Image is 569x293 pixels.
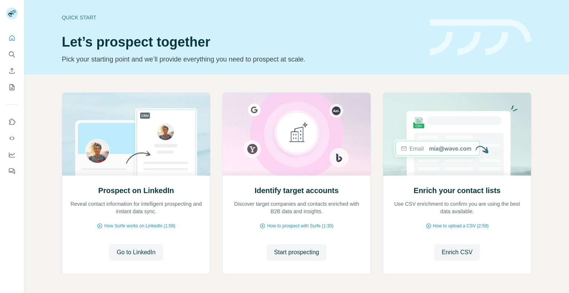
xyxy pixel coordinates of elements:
div: Quick start [62,14,421,21]
img: banner [430,19,531,56]
button: Enrich CSV [6,64,18,78]
button: Use Surfe API [6,132,18,145]
button: Use Surfe on LinkedIn [6,115,18,129]
h2: Enrich your contact lists [414,185,500,196]
img: Identify target accounts [222,93,371,176]
button: Feedback [6,164,18,178]
button: Enrich CSV [434,244,480,261]
img: Prospect on LinkedIn [62,93,210,176]
span: Enrich CSV [442,248,473,257]
button: My lists [6,81,18,94]
h2: Identify target accounts [255,185,339,196]
button: Search [6,48,18,61]
h1: Let’s prospect together [62,35,421,50]
span: How Surfe works on LinkedIn (1:58) [104,223,175,229]
button: Dashboard [6,148,18,161]
span: How to prospect with Surfe (1:30) [267,223,333,229]
span: Start prospecting [274,248,319,257]
p: Reveal contact information for intelligent prospecting and instant data sync. [70,200,203,215]
span: How to upload a CSV (2:59) [433,223,489,229]
p: Discover target companies and contacts enriched with B2B data and insights. [230,200,363,215]
h2: Prospect on LinkedIn [98,185,174,196]
p: Pick your starting point and we’ll provide everything you need to prospect at scale. [62,54,421,64]
span: Go to LinkedIn [117,248,155,257]
p: Use CSV enrichment to confirm you are using the best data available. [391,200,524,215]
button: Go to LinkedIn [109,244,163,261]
img: Enrich your contact lists [383,93,531,176]
button: Quick start [6,31,18,45]
button: Start prospecting [267,244,327,261]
